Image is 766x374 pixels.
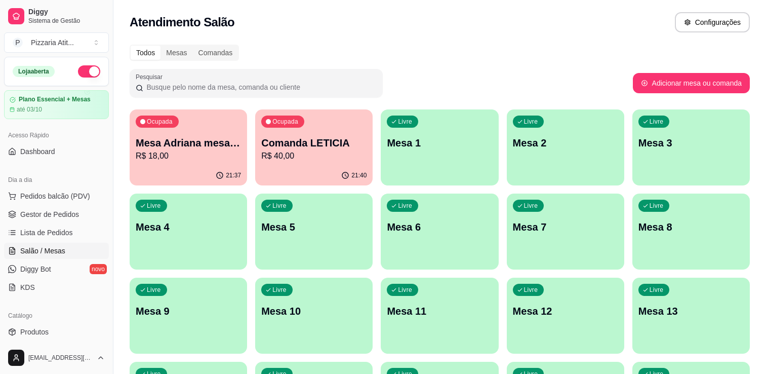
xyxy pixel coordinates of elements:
[20,228,73,238] span: Lista de Pedidos
[130,109,247,185] button: OcupadaMesa Adriana mesa 15R$ 18,0021:37
[193,46,238,60] div: Comandas
[387,220,492,234] p: Mesa 6
[261,136,367,150] p: Comanda LETICIA
[524,118,538,126] p: Livre
[130,14,234,30] h2: Atendimento Salão
[650,286,664,294] p: Livre
[4,32,109,53] button: Select a team
[4,243,109,259] a: Salão / Mesas
[4,279,109,295] a: KDS
[524,202,538,210] p: Livre
[255,278,373,354] button: LivreMesa 10
[4,172,109,188] div: Dia a dia
[507,194,624,270] button: LivreMesa 7
[130,194,247,270] button: LivreMesa 4
[147,286,161,294] p: Livre
[4,4,109,28] a: DiggySistema de Gestão
[381,109,498,185] button: LivreMesa 1
[19,96,91,103] article: Plano Essencial + Mesas
[507,278,624,354] button: LivreMesa 12
[4,188,109,204] button: Pedidos balcão (PDV)
[20,264,51,274] span: Diggy Bot
[632,278,750,354] button: LivreMesa 13
[20,282,35,292] span: KDS
[13,38,23,48] span: P
[31,38,74,48] div: Pizzaria Atit ...
[4,261,109,277] a: Diggy Botnovo
[226,171,241,179] p: 21:37
[255,109,373,185] button: OcupadaComanda LETICIAR$ 40,0021:40
[136,150,241,162] p: R$ 18,00
[524,286,538,294] p: Livre
[4,225,109,241] a: Lista de Pedidos
[638,136,744,150] p: Mesa 3
[20,327,49,337] span: Produtos
[20,146,55,157] span: Dashboard
[143,82,377,92] input: Pesquisar
[4,127,109,143] div: Acesso Rápido
[28,354,93,362] span: [EMAIL_ADDRESS][DOMAIN_NAME]
[261,150,367,162] p: R$ 40,00
[78,65,100,78] button: Alterar Status
[130,278,247,354] button: LivreMesa 9
[633,73,750,93] button: Adicionar mesa ou comanda
[160,46,192,60] div: Mesas
[255,194,373,270] button: LivreMesa 5
[272,202,287,210] p: Livre
[261,304,367,318] p: Mesa 10
[675,12,750,32] button: Configurações
[4,206,109,222] a: Gestor de Pedidos
[632,109,750,185] button: LivreMesa 3
[507,109,624,185] button: LivreMesa 2
[136,136,241,150] p: Mesa Adriana mesa 15
[351,171,367,179] p: 21:40
[398,118,412,126] p: Livre
[381,278,498,354] button: LivreMesa 11
[136,304,241,318] p: Mesa 9
[4,308,109,324] div: Catálogo
[398,286,412,294] p: Livre
[20,209,79,219] span: Gestor de Pedidos
[650,202,664,210] p: Livre
[131,46,160,60] div: Todos
[513,304,618,318] p: Mesa 12
[4,143,109,160] a: Dashboard
[650,118,664,126] p: Livre
[13,66,55,77] div: Loja aberta
[4,346,109,370] button: [EMAIL_ADDRESS][DOMAIN_NAME]
[20,246,65,256] span: Salão / Mesas
[261,220,367,234] p: Mesa 5
[136,72,166,81] label: Pesquisar
[638,304,744,318] p: Mesa 13
[28,8,105,17] span: Diggy
[381,194,498,270] button: LivreMesa 6
[387,304,492,318] p: Mesa 11
[638,220,744,234] p: Mesa 8
[17,105,42,114] article: até 03/10
[513,220,618,234] p: Mesa 7
[147,118,173,126] p: Ocupada
[147,202,161,210] p: Livre
[513,136,618,150] p: Mesa 2
[632,194,750,270] button: LivreMesa 8
[4,324,109,340] a: Produtos
[28,17,105,25] span: Sistema de Gestão
[398,202,412,210] p: Livre
[272,118,298,126] p: Ocupada
[136,220,241,234] p: Mesa 4
[272,286,287,294] p: Livre
[20,191,90,201] span: Pedidos balcão (PDV)
[387,136,492,150] p: Mesa 1
[4,90,109,119] a: Plano Essencial + Mesasaté 03/10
